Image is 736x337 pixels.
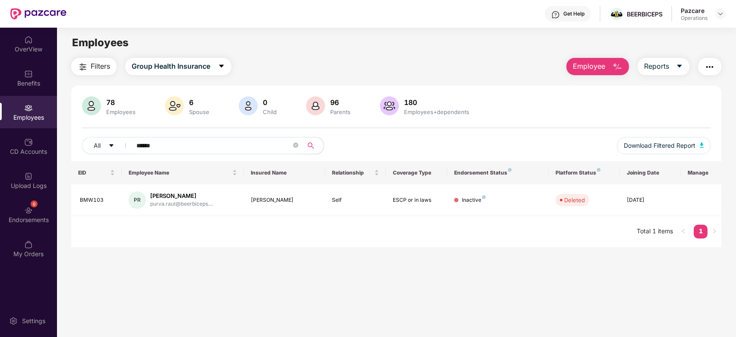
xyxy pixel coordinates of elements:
div: Pazcare [681,6,708,15]
img: svg+xml;base64,PHN2ZyBpZD0iRW1wbG95ZWVzIiB4bWxucz0iaHR0cDovL3d3dy53My5vcmcvMjAwMC9zdmciIHdpZHRoPS... [24,104,33,112]
span: caret-down [108,143,114,149]
span: caret-down [218,63,225,70]
span: EID [78,169,109,176]
button: Download Filtered Report [617,137,711,154]
div: Inactive [462,196,486,204]
div: Employees+dependents [402,108,471,115]
div: PR [129,191,146,209]
button: Group Health Insurancecaret-down [125,58,231,75]
div: Employees [104,108,137,115]
th: Manage [681,161,721,184]
button: Employee [566,58,629,75]
span: left [681,229,686,234]
button: Filters [71,58,117,75]
span: search [303,142,319,149]
img: svg+xml;base64,PHN2ZyBpZD0iVXBsb2FkX0xvZ3MiIGRhdGEtbmFtZT0iVXBsb2FkIExvZ3MiIHhtbG5zPSJodHRwOi8vd3... [24,172,33,181]
button: Reportscaret-down [638,58,689,75]
span: Relationship [332,169,373,176]
th: Coverage Type [386,161,447,184]
div: 78 [104,98,137,107]
span: Reports [644,61,669,72]
img: svg+xml;base64,PHN2ZyB4bWxucz0iaHR0cDovL3d3dy53My5vcmcvMjAwMC9zdmciIHdpZHRoPSI4IiBoZWlnaHQ9IjgiIH... [482,195,486,199]
button: left [676,225,690,238]
img: svg+xml;base64,PHN2ZyBpZD0iRW5kb3JzZW1lbnRzIiB4bWxucz0iaHR0cDovL3d3dy53My5vcmcvMjAwMC9zdmciIHdpZH... [24,206,33,215]
th: Relationship [325,161,386,184]
img: svg+xml;base64,PHN2ZyBpZD0iQ0RfQWNjb3VudHMiIGRhdGEtbmFtZT0iQ0QgQWNjb3VudHMiIHhtbG5zPSJodHRwOi8vd3... [24,138,33,146]
img: svg+xml;base64,PHN2ZyB4bWxucz0iaHR0cDovL3d3dy53My5vcmcvMjAwMC9zdmciIHhtbG5zOnhsaW5rPSJodHRwOi8vd3... [700,143,704,148]
div: Endorsement Status [454,169,542,176]
button: search [303,137,324,154]
span: Download Filtered Report [624,141,695,150]
div: Deleted [564,196,585,204]
div: 96 [329,98,352,107]
div: BMW103 [80,196,115,204]
button: Allcaret-down [82,137,135,154]
div: Settings [19,317,48,325]
div: [DATE] [627,196,674,204]
span: right [712,229,717,234]
img: Beer%20Biceps%20Logo-03.png [610,8,623,20]
img: svg+xml;base64,PHN2ZyB4bWxucz0iaHR0cDovL3d3dy53My5vcmcvMjAwMC9zdmciIHhtbG5zOnhsaW5rPSJodHRwOi8vd3... [165,96,184,115]
span: Filters [91,61,110,72]
div: Operations [681,15,708,22]
span: caret-down [676,63,683,70]
img: svg+xml;base64,PHN2ZyBpZD0iSG9tZSIgeG1sbnM9Imh0dHA6Ly93d3cudzMub3JnLzIwMDAvc3ZnIiB3aWR0aD0iMjAiIG... [24,35,33,44]
img: New Pazcare Logo [10,8,66,19]
span: close-circle [293,142,298,150]
div: 0 [261,98,278,107]
img: svg+xml;base64,PHN2ZyB4bWxucz0iaHR0cDovL3d3dy53My5vcmcvMjAwMC9zdmciIHdpZHRoPSI4IiBoZWlnaHQ9IjgiIH... [597,168,600,172]
img: svg+xml;base64,PHN2ZyB4bWxucz0iaHR0cDovL3d3dy53My5vcmcvMjAwMC9zdmciIHhtbG5zOnhsaW5rPSJodHRwOi8vd3... [306,96,325,115]
img: svg+xml;base64,PHN2ZyB4bWxucz0iaHR0cDovL3d3dy53My5vcmcvMjAwMC9zdmciIHhtbG5zOnhsaW5rPSJodHRwOi8vd3... [239,96,258,115]
div: Get Help [563,10,584,17]
div: [PERSON_NAME] [251,196,318,204]
img: svg+xml;base64,PHN2ZyB4bWxucz0iaHR0cDovL3d3dy53My5vcmcvMjAwMC9zdmciIHdpZHRoPSIyNCIgaGVpZ2h0PSIyNC... [704,62,715,72]
th: Joining Date [620,161,681,184]
button: right [708,225,721,238]
div: Parents [329,108,352,115]
div: BEERBICEPS [627,10,663,18]
img: svg+xml;base64,PHN2ZyBpZD0iRHJvcGRvd24tMzJ4MzIiIHhtbG5zPSJodHRwOi8vd3d3LnczLm9yZy8yMDAwL3N2ZyIgd2... [717,10,724,17]
li: Previous Page [676,225,690,238]
li: Total 1 items [637,225,673,238]
span: Employee Name [129,169,230,176]
img: svg+xml;base64,PHN2ZyBpZD0iSGVscC0zMngzMiIgeG1sbnM9Imh0dHA6Ly93d3cudzMub3JnLzIwMDAvc3ZnIiB3aWR0aD... [551,10,560,19]
img: svg+xml;base64,PHN2ZyB4bWxucz0iaHR0cDovL3d3dy53My5vcmcvMjAwMC9zdmciIHhtbG5zOnhsaW5rPSJodHRwOi8vd3... [82,96,101,115]
a: 1 [694,225,708,238]
div: 6 [31,200,38,207]
img: svg+xml;base64,PHN2ZyB4bWxucz0iaHR0cDovL3d3dy53My5vcmcvMjAwMC9zdmciIHhtbG5zOnhsaW5rPSJodHRwOi8vd3... [380,96,399,115]
div: Child [261,108,278,115]
span: Employees [72,36,129,49]
div: ESCP or in laws [393,196,440,204]
img: svg+xml;base64,PHN2ZyB4bWxucz0iaHR0cDovL3d3dy53My5vcmcvMjAwMC9zdmciIHhtbG5zOnhsaW5rPSJodHRwOi8vd3... [612,62,622,72]
img: svg+xml;base64,PHN2ZyB4bWxucz0iaHR0cDovL3d3dy53My5vcmcvMjAwMC9zdmciIHdpZHRoPSIyNCIgaGVpZ2h0PSIyNC... [78,62,88,72]
th: Insured Name [244,161,325,184]
div: 180 [402,98,471,107]
img: svg+xml;base64,PHN2ZyB4bWxucz0iaHR0cDovL3d3dy53My5vcmcvMjAwMC9zdmciIHdpZHRoPSI4IiBoZWlnaHQ9IjgiIH... [508,168,512,172]
div: 6 [187,98,211,107]
span: Employee [573,61,605,72]
div: [PERSON_NAME] [150,192,213,200]
div: purva.raut@beerbiceps.... [150,200,213,208]
img: svg+xml;base64,PHN2ZyBpZD0iTXlfT3JkZXJzIiBkYXRhLW5hbWU9Ik15IE9yZGVycyIgeG1sbnM9Imh0dHA6Ly93d3cudz... [24,240,33,249]
div: Spouse [187,108,211,115]
img: svg+xml;base64,PHN2ZyBpZD0iQmVuZWZpdHMiIHhtbG5zPSJodHRwOi8vd3d3LnczLm9yZy8yMDAwL3N2ZyIgd2lkdGg9Ij... [24,70,33,78]
th: EID [71,161,122,184]
div: Self [332,196,379,204]
span: All [94,141,101,150]
div: Platform Status [556,169,613,176]
span: close-circle [293,143,298,148]
li: Next Page [708,225,721,238]
span: Group Health Insurance [132,61,210,72]
th: Employee Name [122,161,243,184]
img: svg+xml;base64,PHN2ZyBpZD0iU2V0dGluZy0yMHgyMCIgeG1sbnM9Imh0dHA6Ly93d3cudzMub3JnLzIwMDAvc3ZnIiB3aW... [9,317,18,325]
